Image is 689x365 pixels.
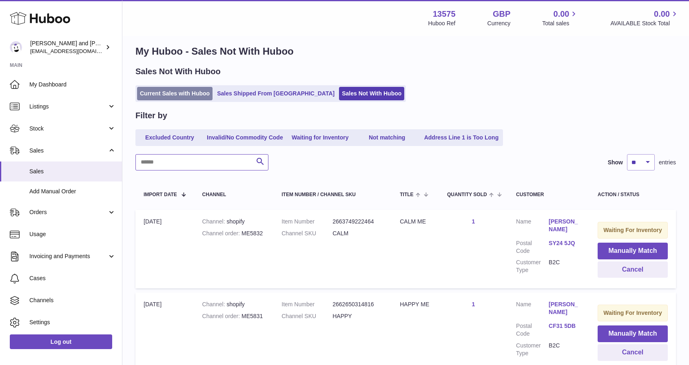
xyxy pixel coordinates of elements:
[354,131,420,144] a: Not matching
[598,344,668,361] button: Cancel
[29,125,107,133] span: Stock
[288,131,353,144] a: Waiting for Inventory
[400,218,431,226] div: CALM ME
[30,48,120,54] span: [EMAIL_ADDRESS][DOMAIN_NAME]
[549,301,581,316] a: [PERSON_NAME]
[29,252,107,260] span: Invoicing and Payments
[29,274,116,282] span: Cases
[598,192,668,197] div: Action / Status
[554,9,569,20] span: 0.00
[428,20,456,27] div: Huboo Ref
[202,301,266,308] div: shopify
[487,20,511,27] div: Currency
[202,218,227,225] strong: Channel
[610,20,679,27] span: AVAILABLE Stock Total
[516,301,549,318] dt: Name
[29,208,107,216] span: Orders
[610,9,679,27] a: 0.00 AVAILABLE Stock Total
[598,325,668,342] button: Manually Match
[516,259,549,274] dt: Customer Type
[135,210,194,288] td: [DATE]
[472,301,475,307] a: 1
[29,147,107,155] span: Sales
[135,45,676,58] h1: My Huboo - Sales Not With Huboo
[135,66,221,77] h2: Sales Not With Huboo
[29,103,107,111] span: Listings
[549,259,581,274] dd: B2C
[281,218,332,226] dt: Item Number
[603,227,662,233] strong: Waiting For Inventory
[202,230,242,237] strong: Channel order
[214,87,337,100] a: Sales Shipped From [GEOGRAPHIC_DATA]
[339,87,404,100] a: Sales Not With Huboo
[281,301,332,308] dt: Item Number
[202,301,227,307] strong: Channel
[202,312,266,320] div: ME5831
[549,218,581,233] a: [PERSON_NAME]
[202,218,266,226] div: shopify
[421,131,502,144] a: Address Line 1 is Too Long
[608,159,623,166] label: Show
[516,322,549,338] dt: Postal Code
[654,9,670,20] span: 0.00
[29,168,116,175] span: Sales
[603,310,662,316] strong: Waiting For Inventory
[493,9,510,20] strong: GBP
[137,87,213,100] a: Current Sales with Huboo
[29,230,116,238] span: Usage
[332,230,383,237] dd: CALM
[516,342,549,357] dt: Customer Type
[30,40,104,55] div: [PERSON_NAME] and [PERSON_NAME]
[400,192,413,197] span: Title
[433,9,456,20] strong: 13575
[549,239,581,247] a: SY24 5JQ
[549,322,581,330] a: CF31 5DB
[332,301,383,308] dd: 2662650314816
[29,319,116,326] span: Settings
[332,312,383,320] dd: HAPPY
[29,81,116,88] span: My Dashboard
[281,230,332,237] dt: Channel SKU
[516,192,581,197] div: Customer
[659,159,676,166] span: entries
[10,41,22,53] img: hello@montgomeryandevelyn.com
[598,243,668,259] button: Manually Match
[202,192,266,197] div: Channel
[400,301,431,308] div: HAPPY ME
[549,342,581,357] dd: B2C
[202,230,266,237] div: ME5832
[472,218,475,225] a: 1
[29,188,116,195] span: Add Manual Order
[29,296,116,304] span: Channels
[10,334,112,349] a: Log out
[516,218,549,235] dt: Name
[204,131,286,144] a: Invalid/No Commodity Code
[137,131,202,144] a: Excluded Country
[542,20,578,27] span: Total sales
[281,192,383,197] div: Item Number / Channel SKU
[542,9,578,27] a: 0.00 Total sales
[332,218,383,226] dd: 2663749222464
[202,313,242,319] strong: Channel order
[516,239,549,255] dt: Postal Code
[281,312,332,320] dt: Channel SKU
[144,192,177,197] span: Import date
[598,261,668,278] button: Cancel
[447,192,487,197] span: Quantity Sold
[135,110,167,121] h2: Filter by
